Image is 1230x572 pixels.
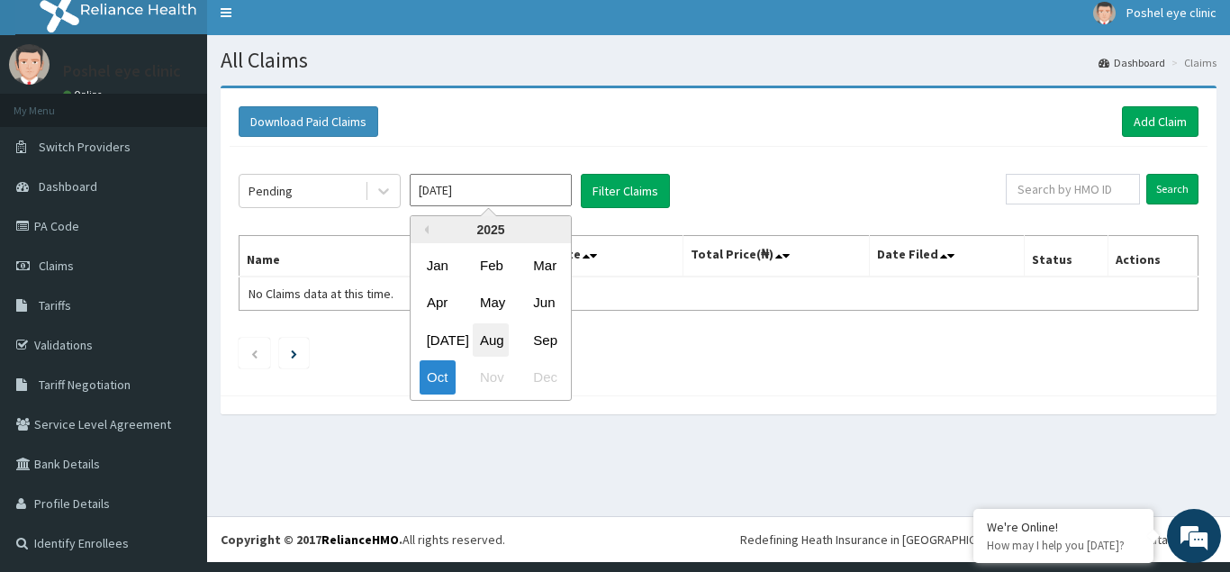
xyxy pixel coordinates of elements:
li: Claims [1167,55,1216,70]
div: Choose March 2025 [526,249,562,282]
div: Choose February 2025 [473,249,509,282]
input: Search [1146,174,1198,204]
th: Status [1025,236,1108,277]
span: Tariffs [39,297,71,313]
div: Choose April 2025 [420,286,456,320]
img: User Image [1093,2,1116,24]
a: Previous page [250,345,258,361]
a: Dashboard [1099,55,1165,70]
span: Dashboard [39,178,97,195]
th: Actions [1108,236,1198,277]
div: Pending [249,182,293,200]
span: We're online! [104,171,249,353]
div: Choose August 2025 [473,323,509,357]
img: d_794563401_company_1708531726252_794563401 [33,90,73,135]
img: User Image [9,44,50,85]
div: We're Online! [987,519,1140,535]
span: Tariff Negotiation [39,377,131,393]
a: Next page [291,345,297,361]
div: Choose May 2025 [473,286,509,320]
div: 2025 [411,216,571,243]
span: Switch Providers [39,139,131,155]
div: Redefining Heath Insurance in [GEOGRAPHIC_DATA] using Telemedicine and Data Science! [740,531,1216,549]
div: Choose October 2025 [420,361,456,395]
th: Name [240,236,481,277]
input: Search by HMO ID [1006,174,1140,204]
div: Choose June 2025 [526,286,562,320]
th: Total Price(₦) [683,236,870,277]
div: Choose September 2025 [526,323,562,357]
textarea: Type your message and hit 'Enter' [9,381,343,444]
div: Minimize live chat window [295,9,339,52]
button: Previous Year [420,225,429,234]
div: Choose July 2025 [420,323,456,357]
a: RelianceHMO [321,531,399,548]
p: How may I help you today? [987,538,1140,553]
div: Choose January 2025 [420,249,456,282]
a: Online [63,88,106,101]
button: Filter Claims [581,174,670,208]
span: Poshel eye clinic [1126,5,1216,21]
footer: All rights reserved. [207,516,1230,562]
th: Date Filed [870,236,1025,277]
button: Download Paid Claims [239,106,378,137]
p: Poshel eye clinic [63,63,181,79]
input: Select Month and Year [410,174,572,206]
span: No Claims data at this time. [249,286,393,302]
span: Claims [39,258,74,274]
strong: Copyright © 2017 . [221,531,402,548]
div: Chat with us now [94,101,303,124]
h1: All Claims [221,49,1216,72]
a: Add Claim [1122,106,1198,137]
div: month 2025-10 [411,247,571,396]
